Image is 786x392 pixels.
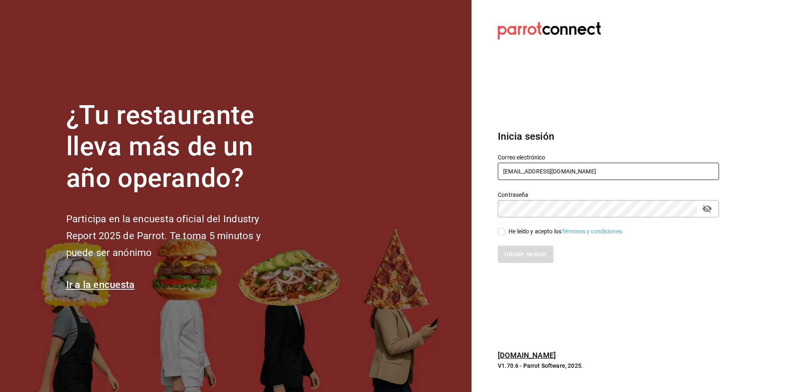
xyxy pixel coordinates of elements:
h3: Inicia sesión [498,129,719,144]
a: Términos y condiciones. [562,228,624,235]
button: passwordField [700,202,714,216]
h2: Participa en la encuesta oficial del Industry Report 2025 de Parrot. Te toma 5 minutos y puede se... [66,211,288,261]
a: [DOMAIN_NAME] [498,351,556,360]
input: Ingresa tu correo electrónico [498,163,719,180]
p: V1.70.6 - Parrot Software, 2025. [498,362,719,370]
h1: ¿Tu restaurante lleva más de un año operando? [66,100,288,194]
label: Correo electrónico [498,154,719,160]
label: Contraseña [498,191,719,197]
a: Ir a la encuesta [66,279,135,291]
div: He leído y acepto los [509,227,624,236]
